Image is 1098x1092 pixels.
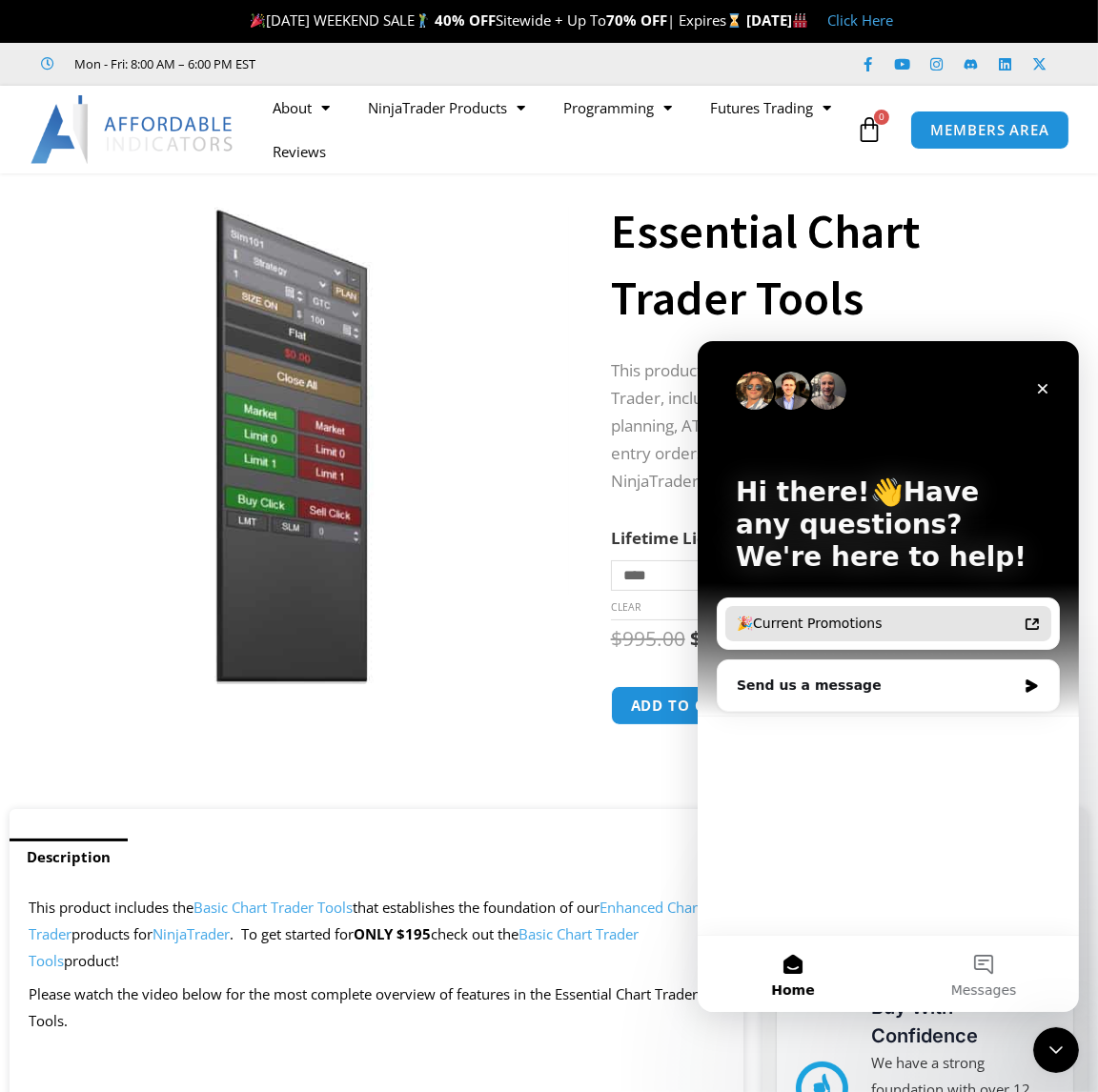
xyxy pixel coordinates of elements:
span: MEMBERS AREA [930,123,1049,137]
iframe: Customer reviews powered by Trustpilot [283,54,569,73]
p: Please watch the video below for the most complete overview of features in the Essential Chart Tr... [29,981,724,1035]
strong: 70% OFF [606,10,667,30]
iframe: Intercom live chat [1033,1027,1079,1073]
span: [DATE] WEEKEND SALE Sitewide + Up To | Expires [246,10,746,30]
strong: ONLY $195 [354,924,431,943]
a: Description [10,839,128,876]
img: LogoAI | Affordable Indicators – NinjaTrader [30,95,235,164]
a: About [254,86,349,130]
img: 🎉 [251,13,265,28]
h1: Essential Chart Trader Tools [611,198,1050,332]
label: Lifetime License [611,527,742,549]
a: MEMBERS AREA [910,111,1069,150]
p: This product includes the that establishes the foundation of our products for . To get started for [29,895,724,975]
bdi: 495.00 [690,625,764,652]
button: Add to cart [611,686,756,725]
span: $ [611,625,622,652]
h3: Buy With Confidence [871,993,1054,1050]
a: Click Here [827,10,893,30]
span: 0 [874,110,889,125]
a: Programming [544,86,691,130]
bdi: 995.00 [611,625,685,652]
a: Futures Trading [691,86,850,130]
p: This product is loaded with features for the Enhanced Chart Trader, including position sizing, ri... [611,357,1050,495]
span: $ [690,625,701,652]
img: 🏌️‍♂️ [416,13,430,28]
span: Mon - Fri: 8:00 AM – 6:00 PM EST [71,52,256,75]
a: Basic Chart Trader Tools [193,898,353,917]
img: 🏭 [793,13,807,28]
a: NinjaTrader Products [349,86,544,130]
a: Clear options [611,600,640,614]
strong: 40% OFF [435,10,496,30]
a: 0 [827,102,911,157]
a: NinjaTrader [152,924,230,943]
nav: Menu [254,86,851,173]
iframe: Intercom live chat [698,341,1079,1012]
iframe: PayPal Message 1 [611,785,1050,801]
strong: [DATE] [746,10,808,30]
img: ⌛ [727,13,742,28]
a: Reviews [254,130,345,173]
